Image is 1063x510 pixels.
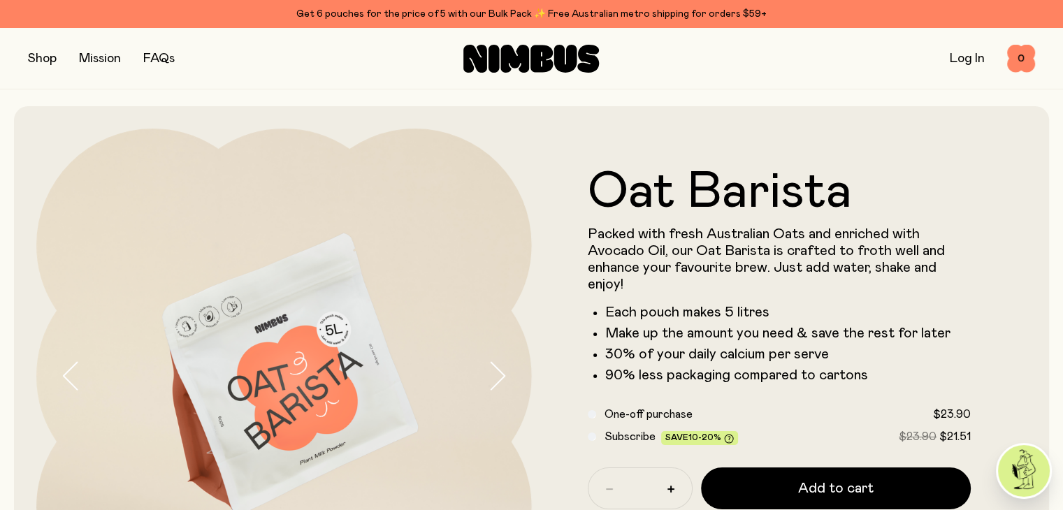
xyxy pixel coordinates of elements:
[899,431,937,442] span: $23.90
[1007,45,1035,73] button: 0
[28,6,1035,22] div: Get 6 pouches for the price of 5 with our Bulk Pack ✨ Free Australian metro shipping for orders $59+
[665,433,734,444] span: Save
[605,409,693,420] span: One-off purchase
[605,367,971,384] li: 90% less packaging compared to cartons
[605,431,656,442] span: Subscribe
[701,467,971,509] button: Add to cart
[605,304,971,321] li: Each pouch makes 5 litres
[79,52,121,65] a: Mission
[605,346,971,363] li: 30% of your daily calcium per serve
[939,431,971,442] span: $21.51
[933,409,971,420] span: $23.90
[605,325,971,342] li: Make up the amount you need & save the rest for later
[143,52,175,65] a: FAQs
[950,52,985,65] a: Log In
[688,433,721,442] span: 10-20%
[588,167,971,217] h1: Oat Barista
[998,445,1050,497] img: agent
[588,226,971,293] p: Packed with fresh Australian Oats and enriched with Avocado Oil, our Oat Barista is crafted to fr...
[798,479,874,498] span: Add to cart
